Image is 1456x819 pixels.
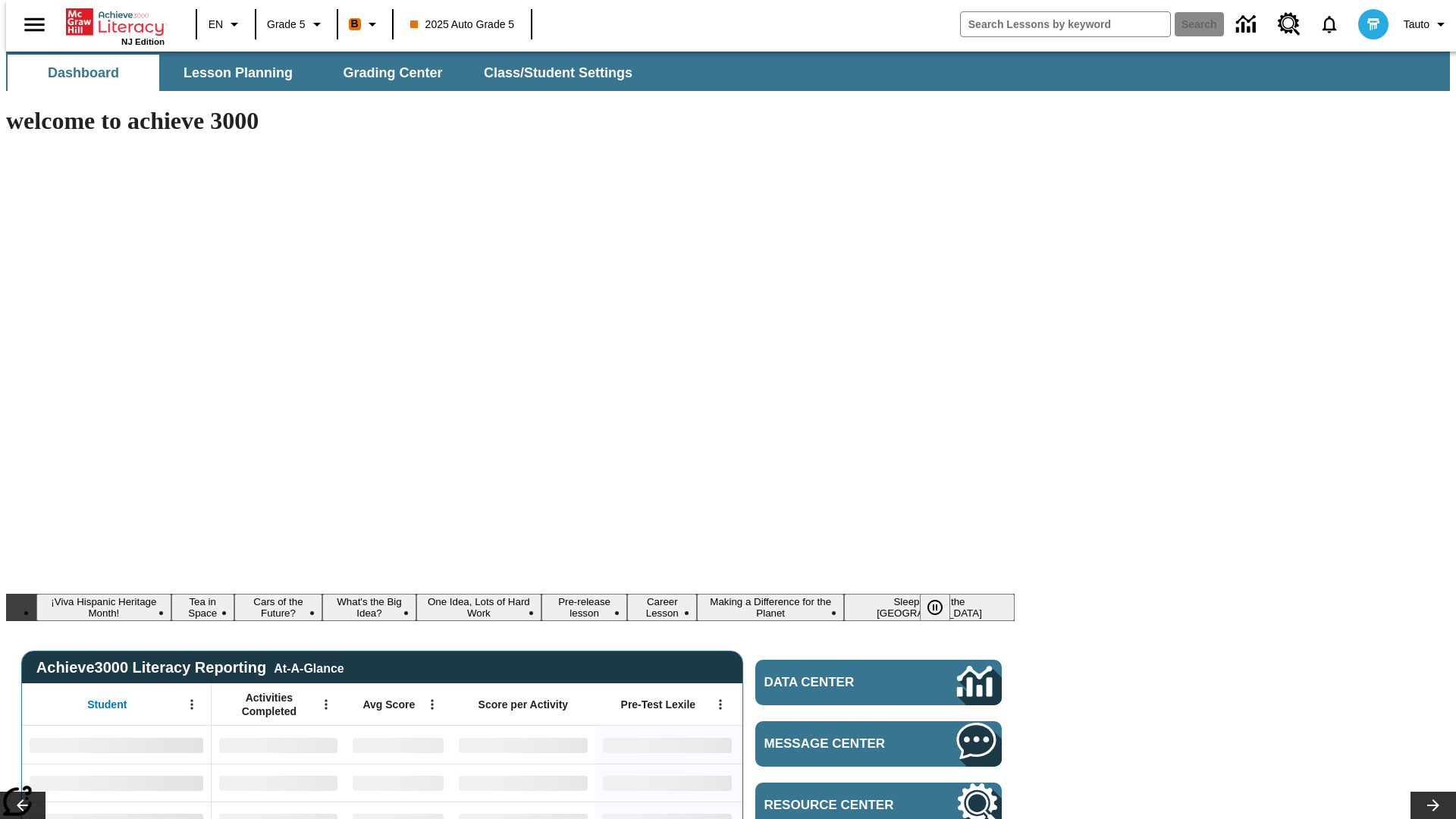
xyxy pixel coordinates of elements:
[48,64,119,82] span: Dashboard
[755,721,1002,767] a: Message Center
[6,52,1450,91] div: SubNavbar
[345,726,451,764] div: No Data,
[322,594,416,621] button: Slide 4 What's the Big Idea?
[1227,4,1269,45] a: Data Center
[410,17,515,33] span: 2025 Auto Grade 5
[171,594,234,621] button: Slide 2 Tea in Space
[362,698,415,711] span: Avg Score
[1269,4,1310,45] a: Resource Center, Will open in new tab
[1349,5,1398,44] button: Select a new avatar
[343,11,388,38] button: Boost Class color is orange. Change class color
[162,55,314,91] button: Lesson Planning
[274,659,344,676] div: At-A-Glance
[267,17,306,33] span: Grade 5
[764,736,912,752] span: Message Center
[6,55,646,91] div: SubNavbar
[184,64,293,82] span: Lesson Planning
[479,698,569,711] span: Score per Activity
[416,594,541,621] button: Slide 5 One Idea, Lots of Hard Work
[1358,9,1389,39] img: avatar image
[209,17,223,33] span: EN
[755,660,1002,705] a: Data Center
[484,64,632,82] span: Class/Student Settings
[66,5,165,46] div: Home
[1398,11,1456,38] button: Profile/Settings
[421,693,444,716] button: Open Menu
[764,798,912,813] span: Resource Center
[121,37,165,46] span: NJ Edition
[261,11,332,38] button: Grade: Grade 5, Select a grade
[621,698,696,711] span: Pre-Test Lexile
[1404,17,1429,33] span: Tauto
[212,726,345,764] div: No Data,
[219,691,319,718] span: Activities Completed
[180,693,203,716] button: Open Menu
[697,594,844,621] button: Slide 8 Making a Difference for the Planet
[36,594,171,621] button: Slide 1 ¡Viva Hispanic Heritage Month!
[343,64,442,82] span: Grading Center
[961,12,1170,36] input: search field
[6,107,1015,135] h1: welcome to achieve 3000
[87,698,127,711] span: Student
[8,55,159,91] button: Dashboard
[66,7,165,37] a: Home
[844,594,1015,621] button: Slide 9 Sleepless in the Animal Kingdom
[212,764,345,802] div: No Data,
[1410,792,1456,819] button: Lesson carousel, Next
[920,594,965,621] div: Pause
[202,11,250,38] button: Language: EN, Select a language
[472,55,645,91] button: Class/Student Settings
[1310,5,1349,44] a: Notifications
[351,14,359,33] span: B
[36,659,344,676] span: Achieve3000 Literacy Reporting
[627,594,697,621] button: Slide 7 Career Lesson
[315,693,337,716] button: Open Menu
[920,594,950,621] button: Pause
[234,594,323,621] button: Slide 3 Cars of the Future?
[709,693,732,716] button: Open Menu
[764,675,906,690] span: Data Center
[317,55,469,91] button: Grading Center
[12,2,57,47] button: Open side menu
[345,764,451,802] div: No Data,
[541,594,627,621] button: Slide 6 Pre-release lesson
